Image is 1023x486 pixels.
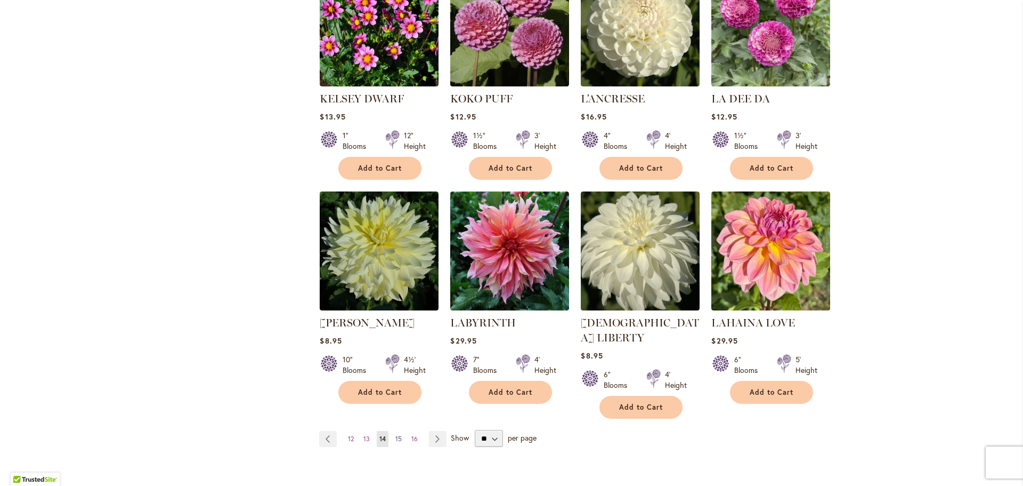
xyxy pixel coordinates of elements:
[795,130,817,152] div: 3' Height
[450,302,569,313] a: Labyrinth
[345,431,356,447] a: 12
[581,111,606,122] span: $16.95
[581,92,645,105] a: L'ANCRESSE
[534,354,556,376] div: 4' Height
[711,192,830,310] img: LAHAINA LOVE
[379,435,386,443] span: 14
[711,92,770,105] a: LA DEE DA
[581,316,699,344] a: [DEMOGRAPHIC_DATA] LIBERTY
[489,164,532,173] span: Add to Cart
[711,302,830,313] a: LAHAINA LOVE
[730,381,813,404] button: Add to Cart
[795,354,817,376] div: 5' Height
[581,302,700,313] a: LADY LIBERTY
[665,130,687,152] div: 4' Height
[508,433,537,443] span: per page
[343,354,372,376] div: 10" Blooms
[320,316,415,329] a: [PERSON_NAME]
[750,164,793,173] span: Add to Cart
[619,403,663,412] span: Add to Cart
[473,354,503,376] div: 7" Blooms
[404,354,426,376] div: 4½' Height
[338,157,421,180] button: Add to Cart
[343,130,372,152] div: 1" Blooms
[734,130,764,152] div: 1½" Blooms
[361,431,372,447] a: 13
[730,157,813,180] button: Add to Cart
[363,435,370,443] span: 13
[604,369,634,391] div: 6" Blooms
[473,130,503,152] div: 1½" Blooms
[599,396,683,419] button: Add to Cart
[358,388,402,397] span: Add to Cart
[581,192,700,310] img: LADY LIBERTY
[395,435,402,443] span: 15
[450,78,569,89] a: KOKO PUFF
[581,350,603,361] span: $8.95
[450,92,513,105] a: KOKO PUFF
[358,164,402,173] span: Add to Cart
[320,192,439,310] img: La Luna
[451,433,469,443] span: Show
[711,316,795,329] a: LAHAINA LOVE
[409,431,420,447] a: 16
[450,336,476,346] span: $29.95
[404,130,426,152] div: 12" Height
[469,381,552,404] button: Add to Cart
[619,164,663,173] span: Add to Cart
[348,435,354,443] span: 12
[534,130,556,152] div: 3' Height
[489,388,532,397] span: Add to Cart
[734,354,764,376] div: 6" Blooms
[320,302,439,313] a: La Luna
[320,78,439,89] a: KELSEY DWARF
[320,336,342,346] span: $8.95
[8,448,38,478] iframe: Launch Accessibility Center
[450,192,569,310] img: Labyrinth
[599,157,683,180] button: Add to Cart
[450,316,516,329] a: LABYRINTH
[711,78,830,89] a: La Dee Da
[711,336,737,346] span: $29.95
[581,78,700,89] a: L'ANCRESSE
[393,431,404,447] a: 15
[320,111,345,122] span: $13.95
[665,369,687,391] div: 4' Height
[450,111,476,122] span: $12.95
[469,157,552,180] button: Add to Cart
[604,130,634,152] div: 4" Blooms
[338,381,421,404] button: Add to Cart
[750,388,793,397] span: Add to Cart
[711,111,737,122] span: $12.95
[320,92,404,105] a: KELSEY DWARF
[411,435,418,443] span: 16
